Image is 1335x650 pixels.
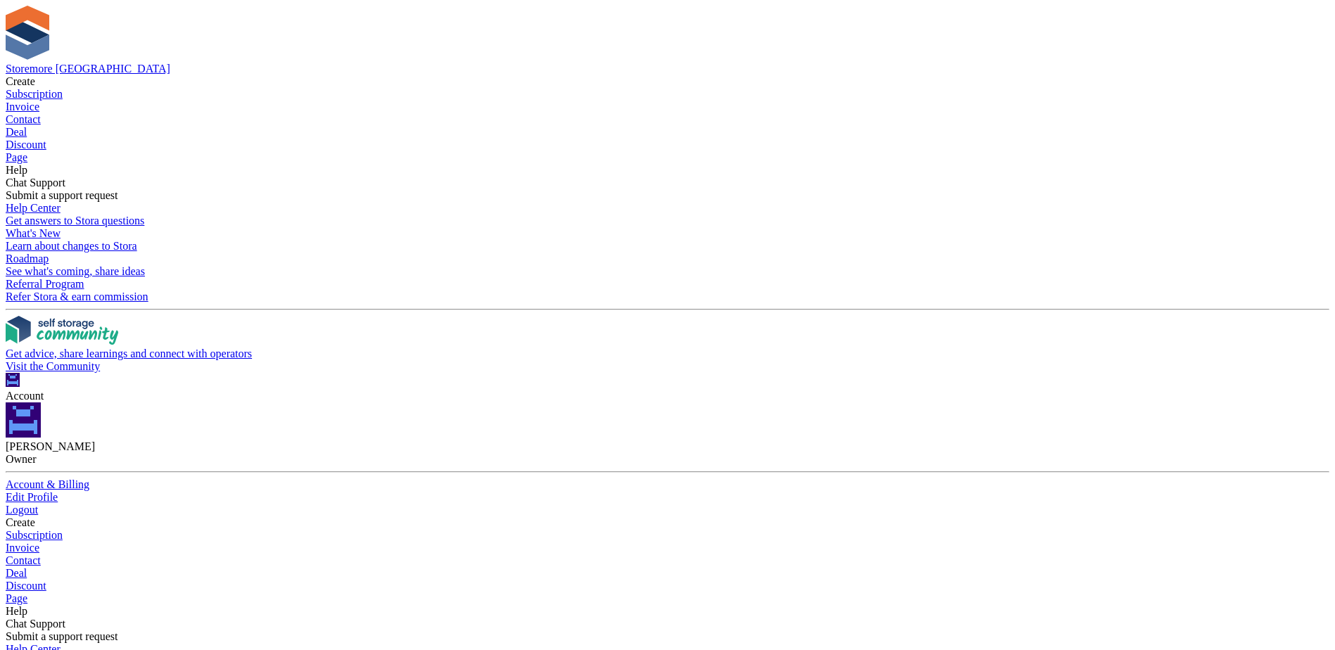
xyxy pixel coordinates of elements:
[6,554,1329,567] a: Contact
[6,278,1329,303] a: Referral Program Refer Stora & earn commission
[6,202,61,214] span: Help Center
[6,265,1329,278] div: See what's coming, share ideas
[6,348,1329,360] div: Get advice, share learnings and connect with operators
[6,516,35,528] span: Create
[6,253,49,265] span: Roadmap
[6,402,41,438] img: Angela
[6,240,1329,253] div: Learn about changes to Stora
[6,139,1329,151] a: Discount
[6,360,100,372] span: Visit the Community
[6,491,1329,504] a: Edit Profile
[6,227,1329,253] a: What's New Learn about changes to Stora
[6,542,1329,554] a: Invoice
[6,215,1329,227] div: Get answers to Stora questions
[6,373,20,387] img: Angela
[6,630,1329,643] div: Submit a support request
[6,113,1329,126] a: Contact
[6,453,1329,466] div: Owner
[6,88,1329,101] a: Subscription
[6,101,1329,113] a: Invoice
[6,316,1329,373] a: Get advice, share learnings and connect with operators Visit the Community
[6,6,49,60] img: stora-icon-8386f47178a22dfd0bd8f6a31ec36ba5ce8667c1dd55bd0f319d3a0aa187defe.svg
[6,291,1329,303] div: Refer Stora & earn commission
[6,151,1329,164] a: Page
[6,126,1329,139] a: Deal
[6,618,65,630] span: Chat Support
[6,605,27,617] span: Help
[6,63,170,75] a: Storemore [GEOGRAPHIC_DATA]
[6,390,44,402] span: Account
[6,177,65,189] span: Chat Support
[6,164,27,176] span: Help
[6,278,84,290] span: Referral Program
[6,75,35,87] span: Create
[6,504,1329,516] a: Logout
[6,440,1329,453] div: [PERSON_NAME]
[6,580,1329,592] a: Discount
[6,529,1329,542] a: Subscription
[6,478,1329,491] a: Account & Billing
[6,253,1329,278] a: Roadmap See what's coming, share ideas
[6,592,1329,605] a: Page
[6,227,61,239] span: What's New
[6,189,1329,202] div: Submit a support request
[6,316,118,345] img: community-logo-e120dcb29bea30313fccf008a00513ea5fe9ad107b9d62852cae38739ed8438e.svg
[6,567,1329,580] a: Deal
[6,202,1329,227] a: Help Center Get answers to Stora questions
